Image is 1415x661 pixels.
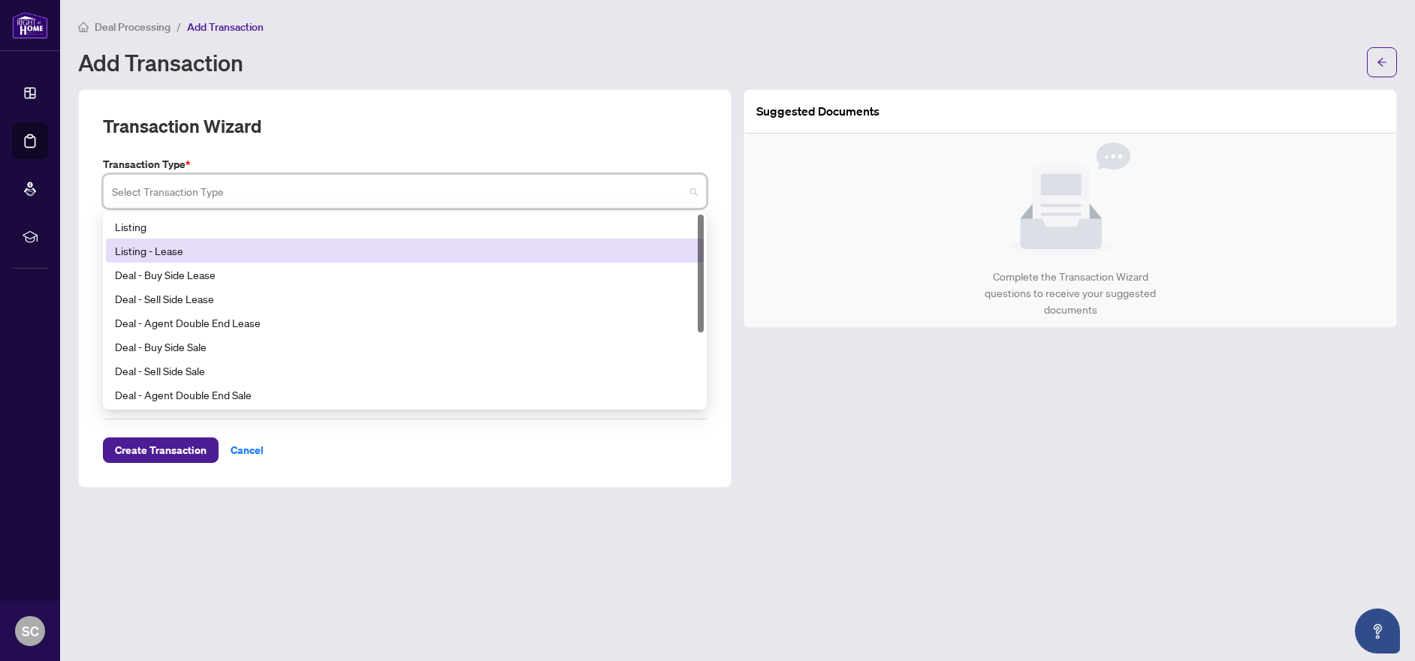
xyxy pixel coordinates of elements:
[115,314,695,331] div: Deal - Agent Double End Lease
[103,156,707,173] label: Transaction Type
[95,20,170,34] span: Deal Processing
[12,11,48,39] img: logo
[187,20,264,34] span: Add Transaction
[1377,57,1387,68] span: arrow-left
[106,359,704,383] div: Deal - Sell Side Sale
[115,438,207,462] span: Create Transaction
[103,437,219,463] button: Create Transaction
[115,218,695,235] div: Listing
[78,22,89,32] span: home
[106,383,704,407] div: Deal - Agent Double End Sale
[1010,143,1130,257] img: Null State Icon
[106,287,704,311] div: Deal - Sell Side Lease
[106,263,704,287] div: Deal - Buy Side Lease
[115,362,695,379] div: Deal - Sell Side Sale
[115,290,695,307] div: Deal - Sell Side Lease
[756,102,879,121] article: Suggested Documents
[106,239,704,263] div: Listing - Lease
[115,242,695,259] div: Listing - Lease
[176,18,181,35] li: /
[219,437,276,463] button: Cancel
[103,114,261,138] h2: Transaction Wizard
[115,338,695,355] div: Deal - Buy Side Sale
[115,386,695,403] div: Deal - Agent Double End Sale
[106,311,704,335] div: Deal - Agent Double End Lease
[231,438,264,462] span: Cancel
[115,266,695,283] div: Deal - Buy Side Lease
[969,269,1172,318] div: Complete the Transaction Wizard questions to receive your suggested documents
[106,215,704,239] div: Listing
[106,335,704,359] div: Deal - Buy Side Sale
[1355,608,1400,653] button: Open asap
[78,50,243,74] h1: Add Transaction
[22,620,39,641] span: SC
